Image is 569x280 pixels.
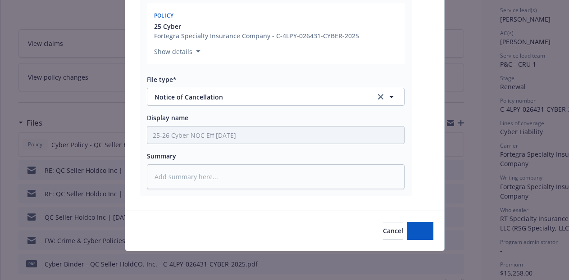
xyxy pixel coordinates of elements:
span: Cancel [383,226,403,235]
button: Add files [407,222,433,240]
button: Cancel [383,222,403,240]
span: Summary [147,152,176,160]
input: Add display name here... [147,126,404,144]
span: Add files [407,226,433,235]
